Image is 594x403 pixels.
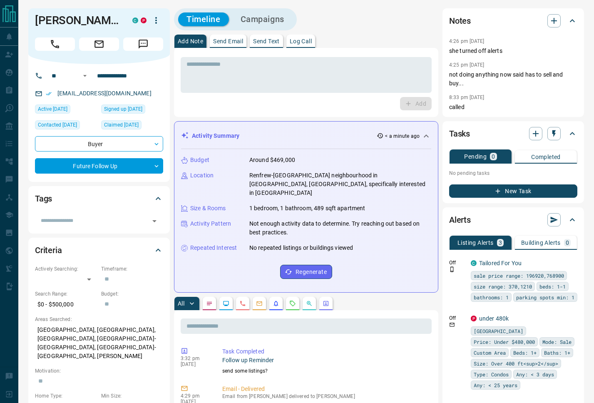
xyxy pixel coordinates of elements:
svg: Agent Actions [323,300,329,307]
div: Fri Jun 13 2025 [101,120,163,132]
div: Buyer [35,136,163,152]
div: Mon May 01 2023 [101,104,163,116]
p: Actively Searching: [35,265,97,273]
p: Search Range: [35,290,97,298]
div: Tags [35,189,163,209]
div: property.ca [141,17,147,23]
h2: Alerts [449,213,471,226]
span: Contacted [DATE] [38,121,77,129]
button: New Task [449,184,577,198]
button: Timeline [178,12,229,26]
span: Email [79,37,119,51]
p: Repeated Interest [190,244,237,252]
p: 3:32 pm [181,356,210,361]
span: Call [35,37,75,51]
p: Around $469,000 [249,156,295,164]
p: All [178,301,184,306]
p: 4:25 pm [DATE] [449,62,485,68]
svg: Notes [206,300,213,307]
div: Notes [449,11,577,31]
span: Beds: 1+ [513,348,537,357]
span: parking spots min: 1 [516,293,574,301]
span: Any: < 25 years [474,381,517,389]
p: Budget [190,156,209,164]
p: [GEOGRAPHIC_DATA], [GEOGRAPHIC_DATA], [GEOGRAPHIC_DATA], [GEOGRAPHIC_DATA]-[GEOGRAPHIC_DATA], [GE... [35,323,163,363]
span: Mode: Sale [542,338,572,346]
p: 1 bedroom, 1 bathroom, 489 sqft apartment [249,204,365,213]
svg: Push Notification Only [449,266,455,272]
a: under 480k [479,315,509,322]
span: Active [DATE] [38,105,67,113]
svg: Listing Alerts [273,300,279,307]
span: Baths: 1+ [544,348,570,357]
p: 8:33 pm [DATE] [449,95,485,100]
p: Timeframe: [101,265,163,273]
span: [GEOGRAPHIC_DATA] [474,327,523,335]
button: Open [149,215,160,227]
span: Size: Over 400 ft<sup>2</sup> [474,359,558,368]
p: Areas Searched: [35,316,163,323]
span: Signed up [DATE] [104,105,142,113]
p: not doing anything now said has to sell and buy... [449,70,577,88]
p: [DATE] [181,361,210,367]
p: Location [190,171,214,180]
span: Claimed [DATE] [104,121,139,129]
p: Building Alerts [521,240,561,246]
div: Criteria [35,240,163,260]
div: condos.ca [132,17,138,23]
p: Email from [PERSON_NAME] delivered to [PERSON_NAME] [222,393,428,399]
div: Activity Summary< a minute ago [181,128,431,144]
div: Fri Jun 13 2025 [35,120,97,132]
p: called [449,103,577,112]
div: Future Follow Up [35,158,163,174]
p: Budget: [101,290,163,298]
p: No pending tasks [449,167,577,179]
p: Activity Summary [192,132,239,140]
p: Min Size: [101,392,163,400]
p: Send Text [253,38,280,44]
svg: Email [449,322,455,328]
svg: Emails [256,300,263,307]
p: Send Email [213,38,243,44]
h2: Tags [35,192,52,205]
div: Tasks [449,124,577,144]
p: $0 - $500,000 [35,298,97,311]
h1: [PERSON_NAME] [35,14,120,27]
span: beds: 1-1 [539,282,566,291]
svg: Opportunities [306,300,313,307]
span: Any: < 3 days [516,370,554,378]
span: size range: 370,1210 [474,282,532,291]
p: Completed [531,154,561,160]
a: Tailored For You [479,260,522,266]
div: property.ca [471,316,477,321]
p: send some listings? [222,367,428,375]
p: Off [449,259,466,266]
p: Home Type: [35,392,97,400]
div: condos.ca [471,260,477,266]
button: Regenerate [280,265,332,279]
h2: Notes [449,14,471,27]
svg: Lead Browsing Activity [223,300,229,307]
svg: Email Verified [46,91,52,97]
p: 4:26 pm [DATE] [449,38,485,44]
p: Follow up Reminder [222,356,428,365]
h2: Tasks [449,127,470,140]
span: Type: Condos [474,370,509,378]
span: bathrooms: 1 [474,293,509,301]
div: Sat Jun 14 2025 [35,104,97,116]
p: Not enough activity data to determine. Try reaching out based on best practices. [249,219,431,237]
span: Custom Area [474,348,506,357]
p: Renfrew-[GEOGRAPHIC_DATA] neighbourhood in [GEOGRAPHIC_DATA], [GEOGRAPHIC_DATA], specifically int... [249,171,431,197]
span: Message [123,37,163,51]
p: No repeated listings or buildings viewed [249,244,353,252]
p: < a minute ago [385,132,420,140]
p: Listing Alerts [457,240,494,246]
svg: Requests [289,300,296,307]
p: 3 [499,240,502,246]
p: she turned off alerts [449,47,577,55]
h2: Criteria [35,244,62,257]
p: 0 [566,240,569,246]
svg: Calls [239,300,246,307]
span: Price: Under $480,000 [474,338,535,346]
p: Off [449,314,466,322]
